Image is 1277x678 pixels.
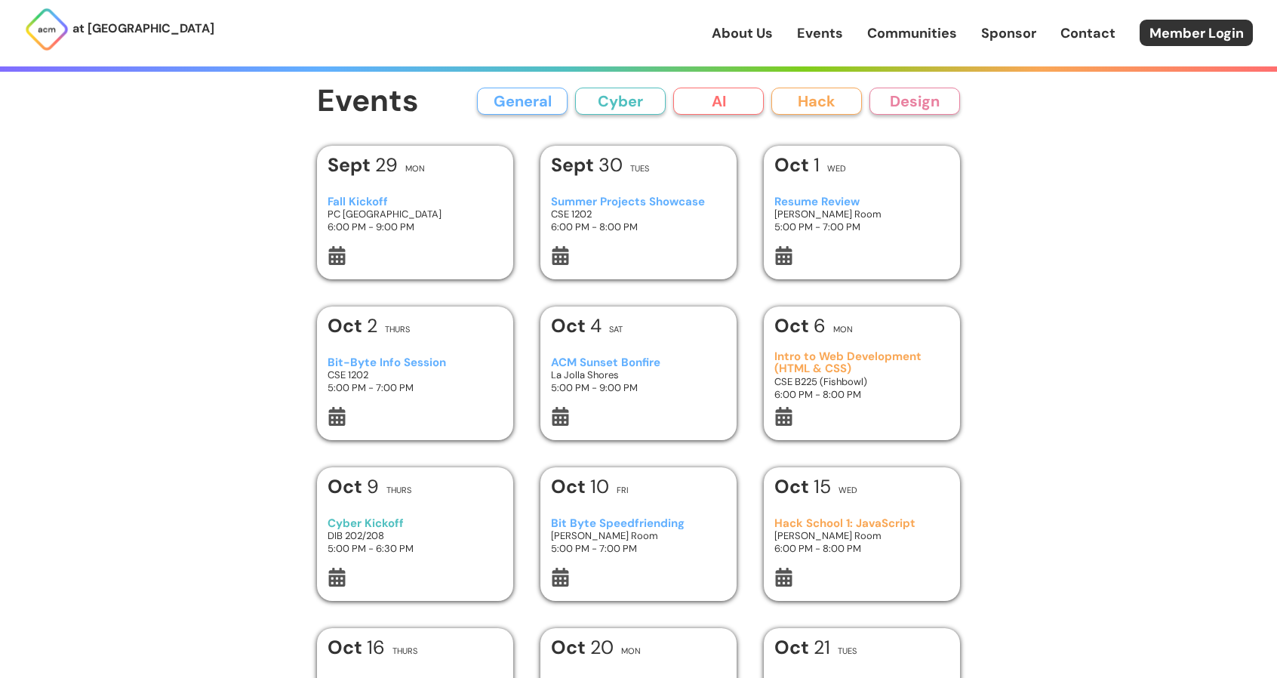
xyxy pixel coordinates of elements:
a: Communities [867,23,957,43]
h3: Intro to Web Development (HTML & CSS) [774,350,950,375]
h3: ACM Sunset Bonfire [551,356,727,369]
b: Oct [551,474,590,499]
b: Oct [551,635,590,660]
a: at [GEOGRAPHIC_DATA] [24,7,214,52]
h3: 5:00 PM - 7:00 PM [551,542,727,555]
a: About Us [712,23,773,43]
h3: 5:00 PM - 7:00 PM [774,220,950,233]
h3: 5:00 PM - 9:00 PM [551,381,727,394]
h3: [PERSON_NAME] Room [774,529,950,542]
h1: 20 [551,638,614,657]
img: ACM Logo [24,7,69,52]
h1: 2 [328,316,377,335]
h2: Wed [827,165,846,173]
button: AI [673,88,764,115]
b: Sept [551,153,598,177]
b: Oct [774,313,814,338]
h1: 16 [328,638,385,657]
p: at [GEOGRAPHIC_DATA] [72,19,214,39]
h2: Fri [617,486,629,495]
h3: Hack School 1: JavaScript [774,517,950,530]
h1: 21 [774,638,830,657]
b: Sept [328,153,375,177]
h2: Mon [405,165,425,173]
a: Member Login [1140,20,1253,46]
h2: Mon [621,647,641,655]
h3: La Jolla Shores [551,368,727,381]
h1: 4 [551,316,602,335]
b: Oct [774,153,814,177]
b: Oct [774,474,814,499]
button: Cyber [575,88,666,115]
h3: CSE 1202 [328,368,503,381]
h3: PC [GEOGRAPHIC_DATA] [328,208,503,220]
h1: 15 [774,477,831,496]
h2: Wed [839,486,857,495]
b: Oct [774,635,814,660]
h3: 6:00 PM - 8:00 PM [551,220,727,233]
b: Oct [328,474,367,499]
h3: Fall Kickoff [328,196,503,208]
h2: Tues [838,647,857,655]
b: Oct [551,313,590,338]
h2: Thurs [385,325,410,334]
h3: CSE B225 (Fishbowl) [774,375,950,388]
h3: Resume Review [774,196,950,208]
h3: Bit Byte Speedfriending [551,517,727,530]
h3: [PERSON_NAME] Room [551,529,727,542]
b: Oct [328,313,367,338]
button: General [477,88,568,115]
h1: 10 [551,477,609,496]
h3: Cyber Kickoff [328,517,503,530]
h3: [PERSON_NAME] Room [774,208,950,220]
h1: 9 [328,477,379,496]
a: Events [797,23,843,43]
h3: Summer Projects Showcase [551,196,727,208]
h3: 6:00 PM - 9:00 PM [328,220,503,233]
h2: Thurs [386,486,411,495]
h3: 6:00 PM - 8:00 PM [774,388,950,401]
h1: 1 [774,156,820,174]
h2: Tues [630,165,649,173]
a: Sponsor [981,23,1036,43]
h3: 6:00 PM - 8:00 PM [774,542,950,555]
h3: 5:00 PM - 7:00 PM [328,381,503,394]
h3: 5:00 PM - 6:30 PM [328,542,503,555]
h1: 6 [774,316,826,335]
button: Hack [771,88,862,115]
h3: Bit-Byte Info Session [328,356,503,369]
h3: CSE 1202 [551,208,727,220]
b: Oct [328,635,367,660]
h1: Events [317,85,419,119]
a: Contact [1060,23,1115,43]
h2: Thurs [392,647,417,655]
h1: 30 [551,156,623,174]
h1: 29 [328,156,398,174]
h2: Mon [833,325,853,334]
button: Design [869,88,960,115]
h3: DIB 202/208 [328,529,503,542]
h2: Sat [609,325,623,334]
